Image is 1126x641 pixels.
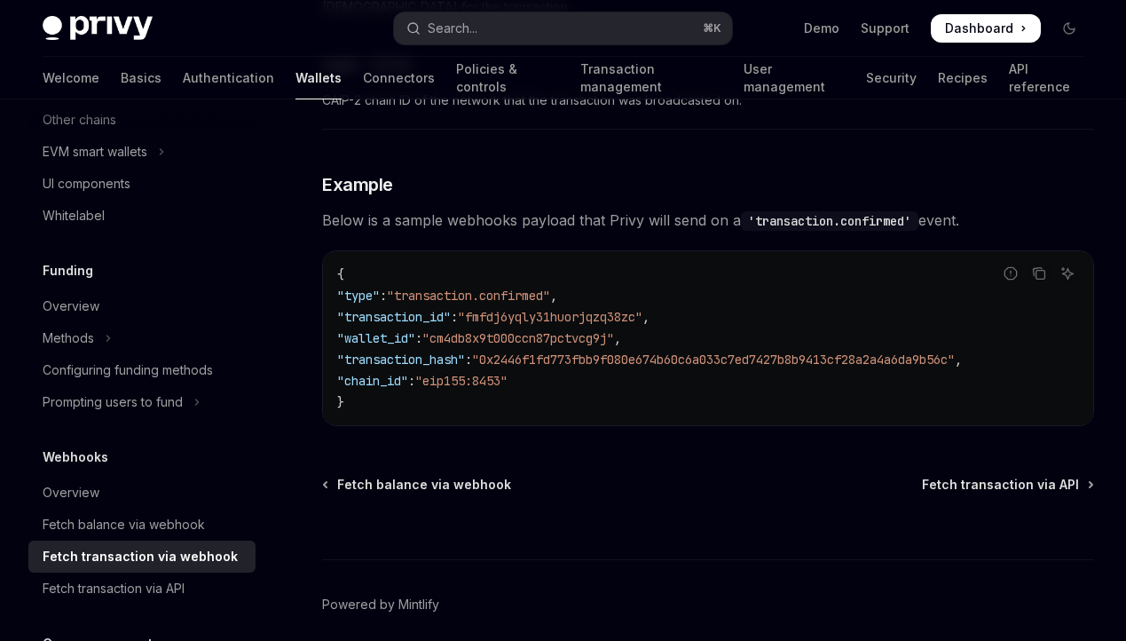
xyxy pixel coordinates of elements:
[43,296,99,317] div: Overview
[43,578,185,599] div: Fetch transaction via API
[861,20,909,37] a: Support
[28,573,256,605] a: Fetch transaction via API
[337,476,511,494] span: Fetch balance via webhook
[43,57,99,99] a: Welcome
[337,394,344,410] span: }
[866,57,917,99] a: Security
[43,447,108,468] h5: Webhooks
[408,373,415,389] span: :
[380,288,387,304] span: :
[415,330,422,346] span: :
[458,309,642,325] span: "fmfdj6yqly31huorjqzq38zc"
[43,360,213,381] div: Configuring funding methods
[322,172,393,197] span: Example
[1055,14,1083,43] button: Toggle dark mode
[43,392,183,413] div: Prompting users to fund
[1056,262,1079,285] button: Ask AI
[642,309,650,325] span: ,
[922,476,1092,494] a: Fetch transaction via API
[1028,262,1051,285] button: Copy the contents from the code block
[337,266,344,282] span: {
[121,57,161,99] a: Basics
[337,352,465,368] span: "transaction_hash"
[28,541,256,573] a: Fetch transaction via webhook
[955,352,962,368] span: ,
[322,208,1094,233] span: Below is a sample webhooks payload that Privy will send on a event.
[43,546,238,567] div: Fetch transaction via webhook
[580,57,722,99] a: Transaction management
[337,330,415,346] span: "wallet_id"
[744,57,845,99] a: User management
[324,476,511,494] a: Fetch balance via webhook
[938,57,988,99] a: Recipes
[472,352,955,368] span: "0x2446f1fd773fbb9f080e674b60c6a033c7ed7427b8b9413cf28a2a4a6da9b56c"
[28,386,256,418] button: Toggle Prompting users to fund section
[28,200,256,232] a: Whitelabel
[43,482,99,503] div: Overview
[43,514,205,535] div: Fetch balance via webhook
[614,330,621,346] span: ,
[741,211,918,231] code: 'transaction.confirmed'
[387,288,550,304] span: "transaction.confirmed"
[422,330,614,346] span: "cm4db8x9t000ccn87pctvcg9j"
[703,21,721,36] span: ⌘ K
[931,14,1041,43] a: Dashboard
[363,57,435,99] a: Connectors
[28,322,256,354] button: Toggle Methods section
[322,90,1094,111] span: CAIP-2 chain ID of the network that the transaction was broadcasted on.
[337,309,451,325] span: "transaction_id"
[43,141,147,162] div: EVM smart wallets
[922,476,1079,494] span: Fetch transaction via API
[28,168,256,200] a: UI components
[945,20,1013,37] span: Dashboard
[295,57,342,99] a: Wallets
[415,373,508,389] span: "eip155:8453"
[43,260,93,281] h5: Funding
[465,352,472,368] span: :
[394,12,731,44] button: Open search
[28,477,256,509] a: Overview
[550,288,557,304] span: ,
[1009,57,1083,99] a: API reference
[28,136,256,168] button: Toggle EVM smart wallets section
[322,596,439,613] a: Powered by Mintlify
[451,309,458,325] span: :
[999,262,1022,285] button: Report incorrect code
[28,354,256,386] a: Configuring funding methods
[456,57,559,99] a: Policies & controls
[183,57,274,99] a: Authentication
[28,290,256,322] a: Overview
[43,328,94,349] div: Methods
[337,373,408,389] span: "chain_id"
[804,20,839,37] a: Demo
[43,16,153,41] img: dark logo
[43,173,130,194] div: UI components
[337,288,380,304] span: "type"
[428,18,477,39] div: Search...
[43,205,105,226] div: Whitelabel
[28,509,256,541] a: Fetch balance via webhook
